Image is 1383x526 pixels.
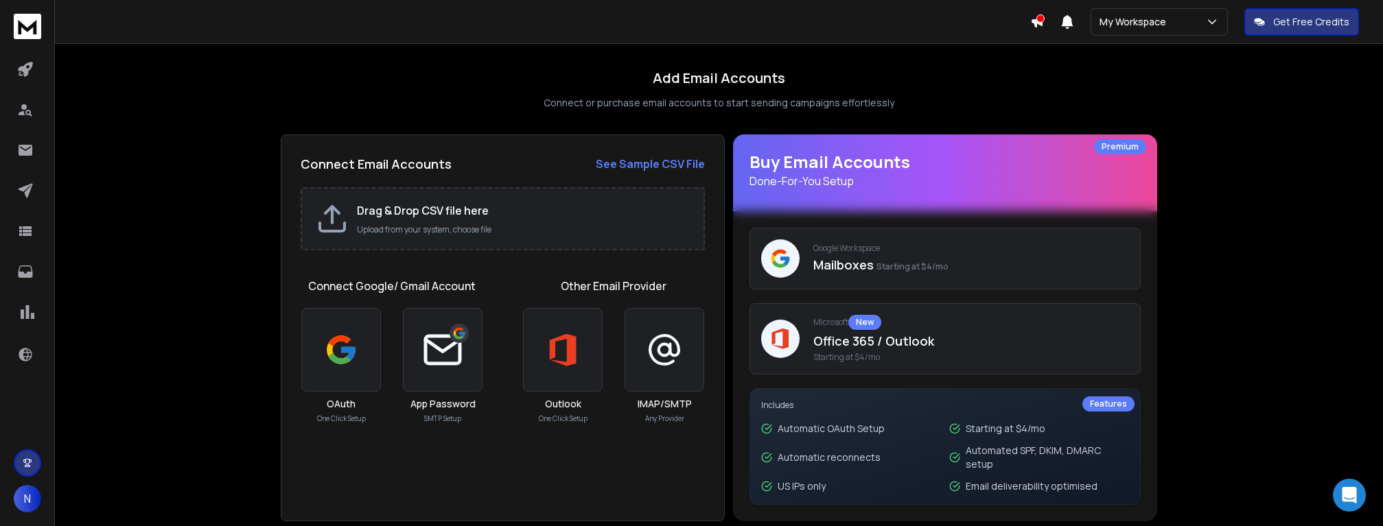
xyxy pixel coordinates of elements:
[813,243,1129,254] p: Google Workspace
[1082,396,1135,411] div: Features
[966,479,1097,493] p: Email deliverability optimised
[424,414,461,424] p: SMTP Setup
[410,397,476,411] h3: App Password
[14,485,41,512] button: N
[539,414,588,424] p: One Click Setup
[357,224,690,235] p: Upload from your system, choose file
[561,278,666,294] h1: Other Email Provider
[544,96,894,110] p: Connect or purchase email accounts to start sending campaigns effortlessly
[327,397,356,411] h3: OAuth
[778,422,885,435] p: Automatic OAuth Setup
[813,352,1129,363] span: Starting at $4/mo
[813,315,1129,330] p: Microsoft
[545,397,581,411] h3: Outlook
[308,278,476,294] h1: Connect Google/ Gmail Account
[645,414,684,424] p: Any Provider
[1273,15,1349,29] p: Get Free Credits
[638,397,692,411] h3: IMAP/SMTP
[1333,479,1366,512] div: Open Intercom Messenger
[966,422,1045,435] p: Starting at $4/mo
[357,202,690,219] h2: Drag & Drop CSV file here
[596,156,705,172] a: See Sample CSV File
[1100,15,1172,29] p: My Workspace
[653,69,785,88] h1: Add Email Accounts
[761,400,1129,411] p: Includes
[1244,8,1359,36] button: Get Free Credits
[778,479,826,493] p: US IPs only
[301,154,452,174] h2: Connect Email Accounts
[14,14,41,39] img: logo
[749,173,1141,189] p: Done-For-You Setup
[876,261,949,272] span: Starting at $4/mo
[749,151,1141,189] h1: Buy Email Accounts
[778,451,881,464] p: Automatic reconnects
[1094,139,1146,154] div: Premium
[813,331,1129,350] p: Office 365 / Outlook
[848,315,881,330] div: New
[966,444,1129,471] p: Automated SPF, DKIM, DMARC setup
[317,414,366,424] p: One Click Setup
[813,255,1129,274] p: Mailboxes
